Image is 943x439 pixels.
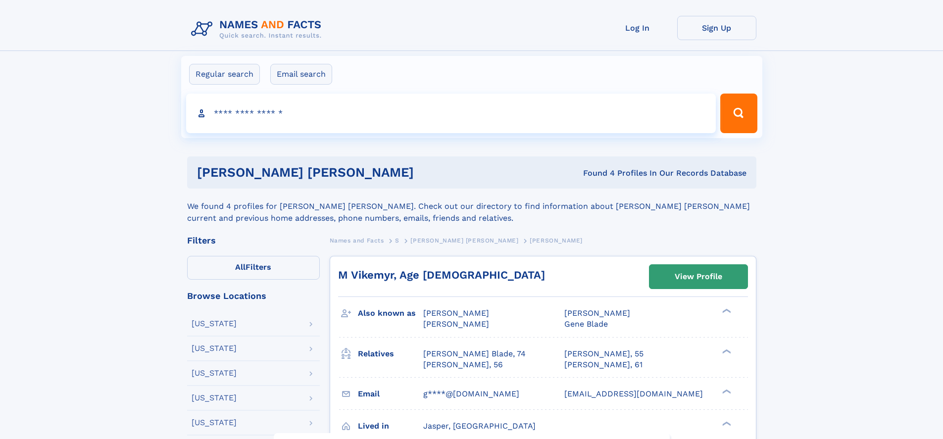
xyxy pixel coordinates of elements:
[187,292,320,300] div: Browse Locations
[720,348,732,354] div: ❯
[192,344,237,352] div: [US_STATE]
[187,256,320,280] label: Filters
[649,265,747,289] a: View Profile
[186,94,716,133] input: search input
[564,308,630,318] span: [PERSON_NAME]
[358,386,423,402] h3: Email
[187,189,756,224] div: We found 4 profiles for [PERSON_NAME] [PERSON_NAME]. Check out our directory to find information ...
[358,305,423,322] h3: Also known as
[235,262,246,272] span: All
[187,16,330,43] img: Logo Names and Facts
[338,269,545,281] a: M Vikemyr, Age [DEMOGRAPHIC_DATA]
[423,359,503,370] a: [PERSON_NAME], 56
[192,394,237,402] div: [US_STATE]
[564,348,644,359] a: [PERSON_NAME], 55
[564,319,608,329] span: Gene Blade
[423,421,536,431] span: Jasper, [GEOGRAPHIC_DATA]
[564,359,643,370] a: [PERSON_NAME], 61
[330,234,384,246] a: Names and Facts
[423,348,526,359] a: [PERSON_NAME] Blade, 74
[358,418,423,435] h3: Lived in
[395,237,399,244] span: S
[675,265,722,288] div: View Profile
[197,166,498,179] h1: [PERSON_NAME] [PERSON_NAME]
[410,234,518,246] a: [PERSON_NAME] [PERSON_NAME]
[358,345,423,362] h3: Relatives
[395,234,399,246] a: S
[677,16,756,40] a: Sign Up
[192,419,237,427] div: [US_STATE]
[187,236,320,245] div: Filters
[720,420,732,427] div: ❯
[720,308,732,314] div: ❯
[192,369,237,377] div: [US_STATE]
[189,64,260,85] label: Regular search
[598,16,677,40] a: Log In
[720,388,732,394] div: ❯
[530,237,583,244] span: [PERSON_NAME]
[498,168,746,179] div: Found 4 Profiles In Our Records Database
[270,64,332,85] label: Email search
[720,94,757,133] button: Search Button
[423,308,489,318] span: [PERSON_NAME]
[564,389,703,398] span: [EMAIL_ADDRESS][DOMAIN_NAME]
[410,237,518,244] span: [PERSON_NAME] [PERSON_NAME]
[423,319,489,329] span: [PERSON_NAME]
[192,320,237,328] div: [US_STATE]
